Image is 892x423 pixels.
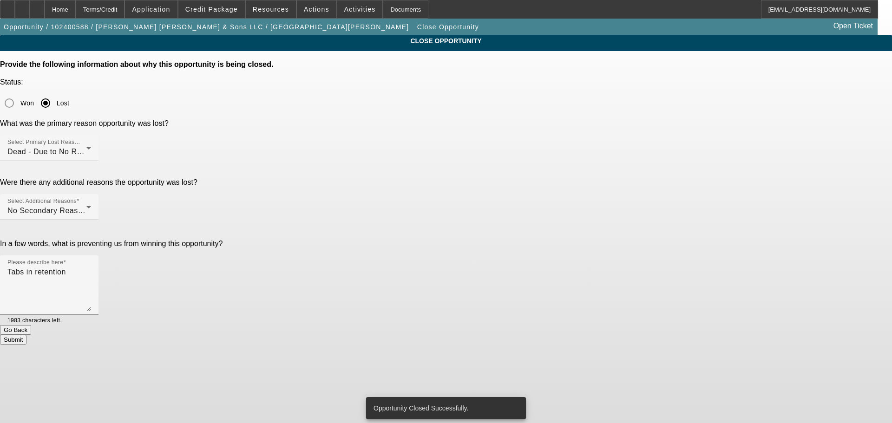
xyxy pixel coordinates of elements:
[7,207,126,215] span: No Secondary Reason To Provide
[125,0,177,18] button: Application
[55,98,69,108] label: Lost
[4,23,409,31] span: Opportunity / 102400588 / [PERSON_NAME] [PERSON_NAME] & Sons LLC / [GEOGRAPHIC_DATA][PERSON_NAME]
[132,6,170,13] span: Application
[304,6,329,13] span: Actions
[185,6,238,13] span: Credit Package
[246,0,296,18] button: Resources
[7,260,63,266] mat-label: Please describe here
[344,6,376,13] span: Activities
[830,18,877,34] a: Open Ticket
[7,139,81,145] mat-label: Select Primary Lost Reason
[417,23,479,31] span: Close Opportunity
[7,148,107,156] span: Dead - Due to No Response
[415,19,481,35] button: Close Opportunity
[253,6,289,13] span: Resources
[7,315,62,325] mat-hint: 1983 characters left.
[337,0,383,18] button: Activities
[366,397,522,419] div: Opportunity Closed Successfully.
[7,37,885,45] span: CLOSE OPPORTUNITY
[7,198,77,204] mat-label: Select Additional Reasons
[178,0,245,18] button: Credit Package
[297,0,336,18] button: Actions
